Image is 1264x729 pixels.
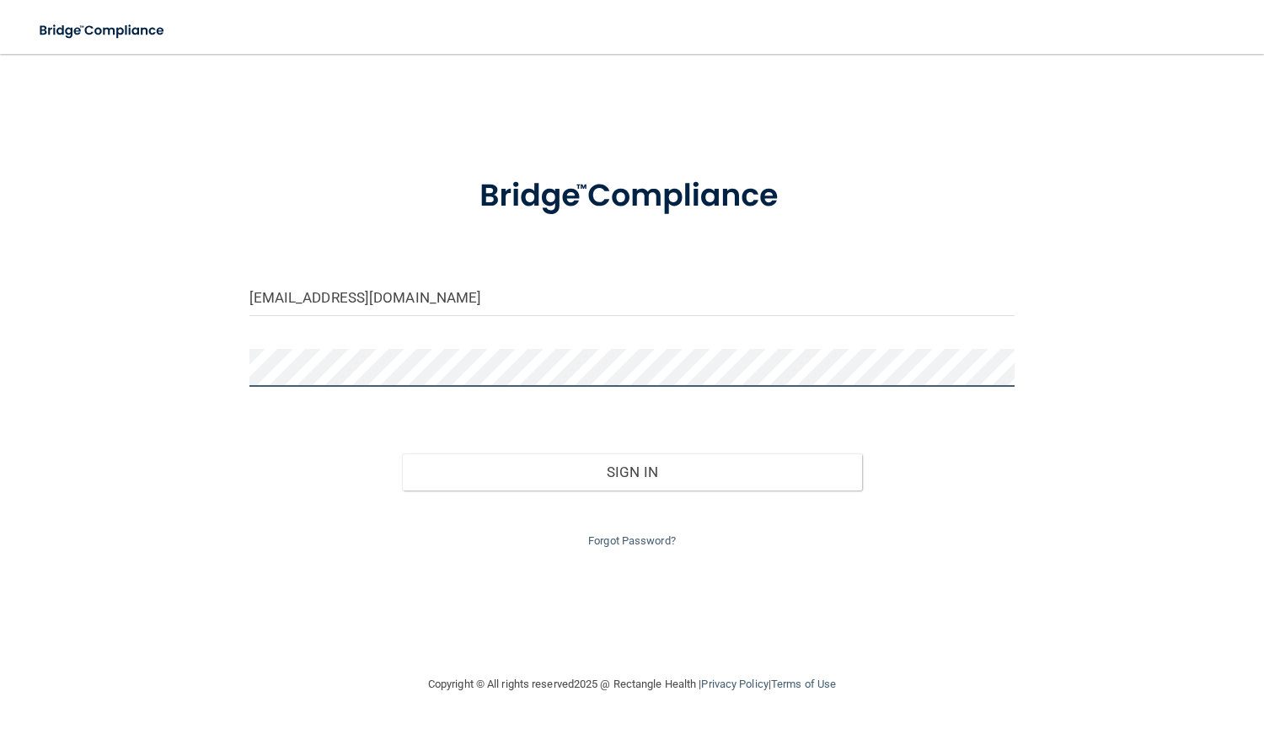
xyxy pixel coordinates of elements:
a: Privacy Policy [701,678,768,690]
a: Forgot Password? [588,534,676,547]
button: Sign In [402,453,861,490]
img: bridge_compliance_login_screen.278c3ca4.svg [25,13,180,48]
input: Email [249,278,1015,316]
iframe: Drift Widget Chat Controller [972,609,1244,677]
div: Copyright © All rights reserved 2025 @ Rectangle Health | | [324,657,940,711]
img: bridge_compliance_login_screen.278c3ca4.svg [447,155,817,238]
a: Terms of Use [771,678,836,690]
